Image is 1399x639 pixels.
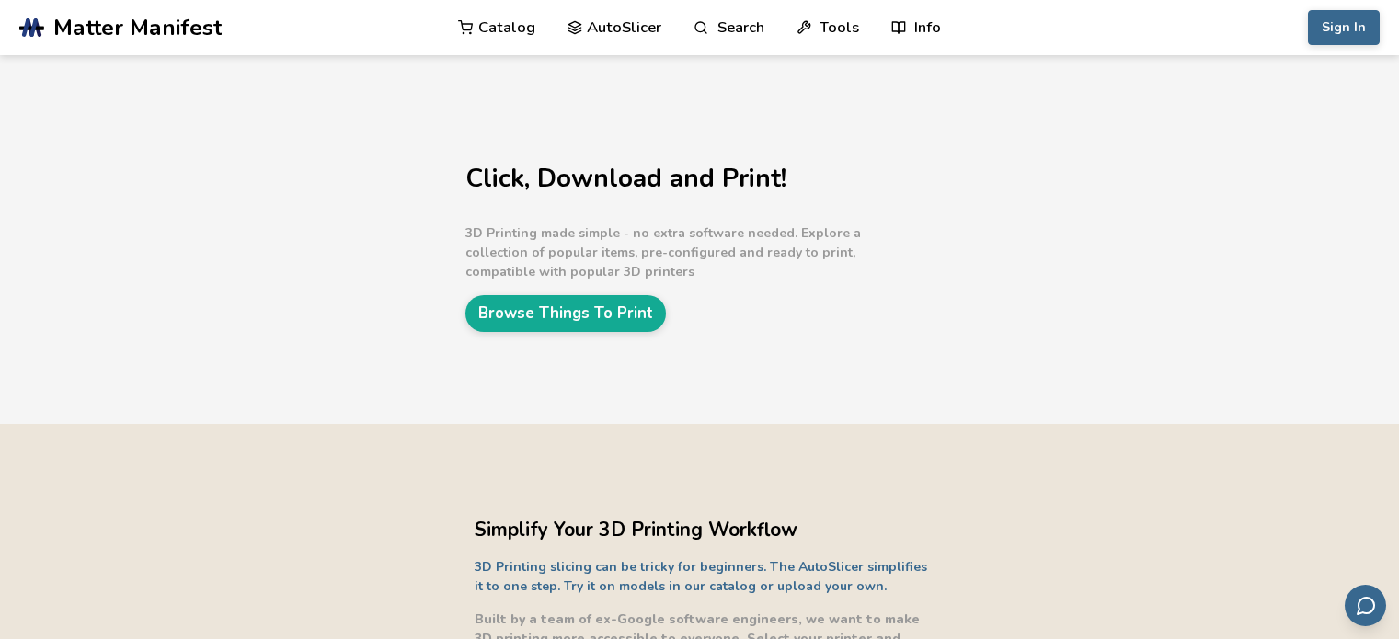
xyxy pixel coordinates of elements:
[465,295,666,331] a: Browse Things To Print
[475,516,935,544] h2: Simplify Your 3D Printing Workflow
[1345,585,1386,626] button: Send feedback via email
[53,15,222,40] span: Matter Manifest
[465,223,925,281] p: 3D Printing made simple - no extra software needed. Explore a collection of popular items, pre-co...
[465,165,925,193] h1: Click, Download and Print!
[1308,10,1380,45] button: Sign In
[475,557,935,596] p: 3D Printing slicing can be tricky for beginners. The AutoSlicer simplifies it to one step. Try it...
